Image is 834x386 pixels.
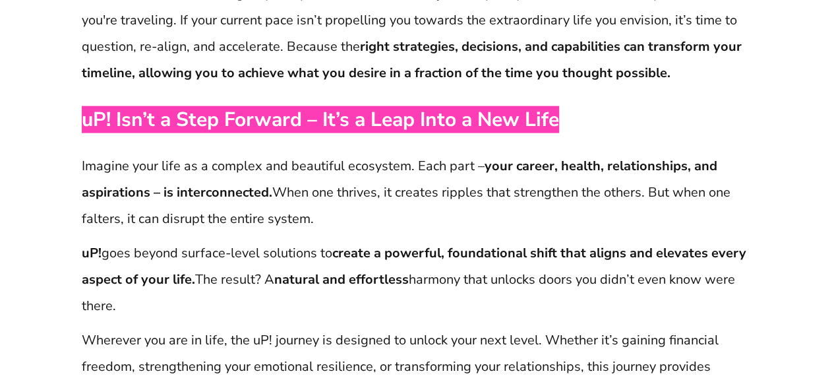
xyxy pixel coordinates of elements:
strong: uP! [82,244,102,262]
strong: create a powerful, foundational shift that aligns and elevates every aspect of your life. [82,244,746,288]
span: uP! Isn’t a Step Forward – It’s a Leap Into a New Life [82,106,559,133]
strong: natural and effortless [274,271,409,288]
p: Imagine your life as a complex and beautiful ecosystem. Each part – When one thrives, it creates ... [82,153,753,232]
p: goes beyond surface-level solutions to The result? A harmony that unlocks doors you didn’t even k... [82,240,753,319]
strong: right strategies, decisions, and capabilities can transform your timeline, allowing you to achiev... [82,38,742,82]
